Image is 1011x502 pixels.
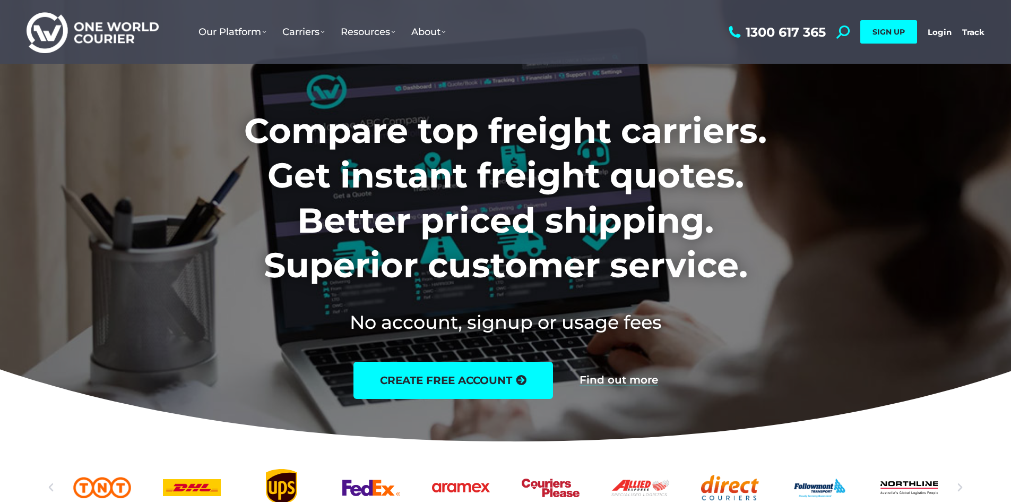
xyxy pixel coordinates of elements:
a: Track [962,27,984,37]
span: About [411,26,446,38]
a: SIGN UP [860,20,917,44]
a: Carriers [274,15,333,48]
a: Login [928,27,952,37]
a: Resources [333,15,403,48]
span: Our Platform [198,26,266,38]
a: 1300 617 365 [726,25,826,39]
a: Find out more [580,375,658,386]
a: create free account [353,362,553,399]
span: SIGN UP [872,27,905,37]
a: Our Platform [191,15,274,48]
h2: No account, signup or usage fees [174,309,837,335]
img: One World Courier [27,11,159,54]
a: About [403,15,454,48]
span: Resources [341,26,395,38]
h1: Compare top freight carriers. Get instant freight quotes. Better priced shipping. Superior custom... [174,108,837,288]
span: Carriers [282,26,325,38]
